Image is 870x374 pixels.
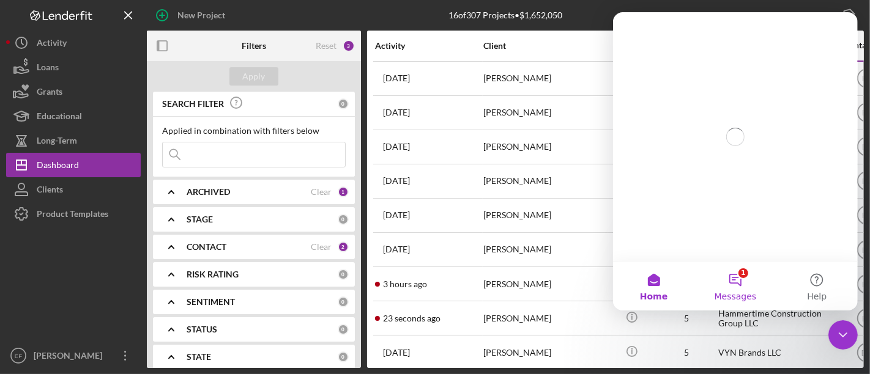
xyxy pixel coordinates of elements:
time: 2025-04-04 15:02 [383,142,410,152]
button: Dashboard [6,153,141,177]
time: 2025-08-18 14:43 [383,313,441,323]
div: 5 [656,313,717,323]
button: Grants [6,79,141,104]
button: Clients [6,177,141,202]
div: 5 [656,348,717,358]
div: Reset [316,41,336,51]
button: Long-Term [6,128,141,153]
time: 2025-08-01 18:05 [383,244,410,254]
b: ARCHIVED [187,187,230,197]
button: Product Templates [6,202,141,226]
div: [PERSON_NAME] [483,302,606,334]
div: Loans [37,55,59,82]
div: 0 [338,296,349,307]
div: Grants [37,79,62,107]
div: Applied in combination with filters below [162,126,346,136]
div: Overview [609,41,655,51]
button: Export [795,3,864,28]
div: Hammertime Construction Group LLC [718,302,841,334]
div: [PERSON_NAME] [483,268,606,300]
div: Apply [243,67,266,86]
b: STATUS [187,324,217,334]
button: Apply [229,67,278,86]
div: Dashboard [37,153,79,180]
div: Clients [37,177,63,205]
b: CONTACT [187,242,226,252]
div: 0 [338,351,349,362]
b: STAGE [187,215,213,224]
time: 2025-05-15 23:01 [383,108,410,117]
text: EF [15,353,22,359]
div: Activity [37,31,67,58]
div: [PERSON_NAME] [483,336,606,369]
div: Client [483,41,606,51]
b: STATE [187,352,211,362]
iframe: Intercom live chat [613,12,858,310]
div: [PERSON_NAME] [483,97,606,129]
div: Clear [311,187,332,197]
time: 2025-07-28 20:23 [383,210,410,220]
div: [PERSON_NAME] [483,199,606,232]
div: [PERSON_NAME] [483,165,606,197]
b: SENTIMENT [187,297,235,307]
iframe: Intercom live chat [828,320,858,350]
div: Activity [375,41,482,51]
button: Loans [6,55,141,79]
div: [PERSON_NAME] [483,62,606,95]
div: Product Templates [37,202,108,229]
div: New Project [177,3,225,28]
div: 2 [338,241,349,252]
div: Educational [37,104,82,131]
button: Activity [6,31,141,55]
div: Export [807,3,833,28]
b: RISK RATING [187,269,239,279]
button: EF[PERSON_NAME] [6,343,141,368]
div: 0 [338,214,349,225]
div: 1 [338,186,349,197]
time: 2025-05-01 14:19 [383,176,410,186]
div: 3 [343,40,355,52]
div: [PERSON_NAME] [483,233,606,266]
div: [PERSON_NAME] [31,343,110,371]
b: SEARCH FILTER [162,99,224,109]
time: 2025-08-18 11:52 [383,279,427,289]
button: Educational [6,104,141,128]
button: New Project [147,3,237,28]
time: 2025-05-05 16:46 [383,73,410,83]
div: 0 [338,324,349,335]
div: [PERSON_NAME] [483,131,606,163]
div: Long-Term [37,128,77,156]
b: Filters [242,41,266,51]
div: Clear [311,242,332,252]
div: 0 [338,98,349,109]
time: 2025-08-16 21:03 [383,348,410,358]
div: VYN Brands LLC [718,336,841,369]
div: 16 of 307 Projects • $1,652,050 [448,10,562,20]
div: 0 [338,269,349,280]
